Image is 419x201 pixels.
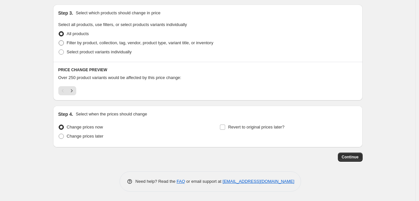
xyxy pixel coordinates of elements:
span: Filter by product, collection, tag, vendor, product type, variant title, or inventory [67,40,213,45]
h2: Step 4. [58,111,73,117]
span: Continue [342,154,359,160]
a: [EMAIL_ADDRESS][DOMAIN_NAME] [223,179,294,184]
h6: PRICE CHANGE PREVIEW [58,67,357,73]
p: Select which products should change in price [76,10,160,16]
span: Revert to original prices later? [228,125,284,129]
span: Select product variants individually [67,49,132,54]
span: Change prices now [67,125,103,129]
span: Change prices later [67,134,104,139]
span: All products [67,31,89,36]
button: Next [67,86,76,95]
span: or email support at [185,179,223,184]
button: Continue [338,153,363,162]
a: FAQ [177,179,185,184]
span: Over 250 product variants would be affected by this price change: [58,75,181,80]
span: Need help? Read the [136,179,177,184]
span: Select all products, use filters, or select products variants individually [58,22,187,27]
h2: Step 3. [58,10,73,16]
nav: Pagination [58,86,76,95]
p: Select when the prices should change [76,111,147,117]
